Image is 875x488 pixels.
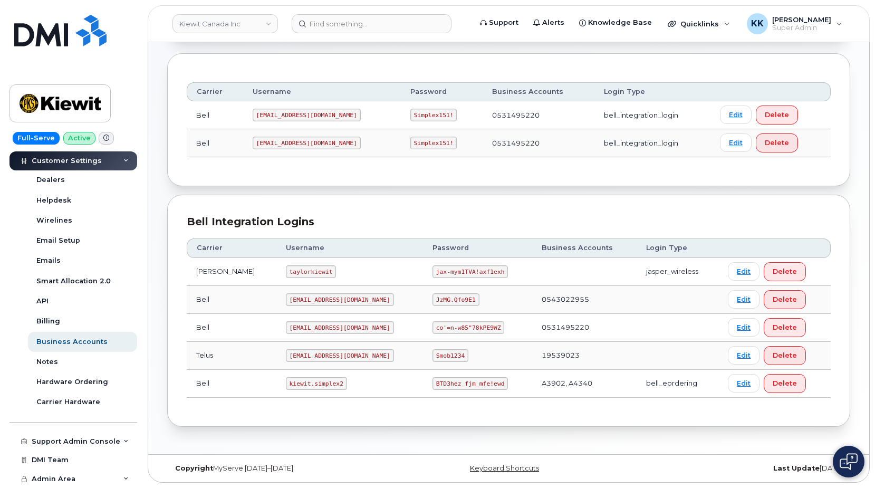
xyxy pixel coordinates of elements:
[728,346,759,365] a: Edit
[489,17,518,28] span: Support
[286,293,394,306] code: [EMAIL_ADDRESS][DOMAIN_NAME]
[292,14,451,33] input: Find something...
[483,101,594,129] td: 0531495220
[764,374,806,393] button: Delete
[660,13,737,34] div: Quicklinks
[765,110,789,120] span: Delete
[588,17,652,28] span: Knowledge Base
[167,464,395,473] div: MyServe [DATE]–[DATE]
[532,342,636,370] td: 19539023
[526,12,572,33] a: Alerts
[432,377,508,390] code: BTD3hez_fjm_mfe!ewd
[720,106,752,124] a: Edit
[764,318,806,337] button: Delete
[172,14,278,33] a: Kiewit Canada Inc
[728,262,759,281] a: Edit
[286,377,347,390] code: kiewit.simplex2
[756,133,798,152] button: Delete
[187,258,276,286] td: [PERSON_NAME]
[432,321,504,334] code: co'=n-w85"78kPE9WZ
[756,106,798,125] button: Delete
[764,262,806,281] button: Delete
[773,322,797,332] span: Delete
[253,109,361,121] code: [EMAIL_ADDRESS][DOMAIN_NAME]
[187,314,276,342] td: Bell
[739,13,850,34] div: Kristin Kammer-Grossman
[772,24,831,32] span: Super Admin
[286,265,336,278] code: taylorkiewit
[187,370,276,398] td: Bell
[532,286,636,314] td: 0543022955
[637,238,719,257] th: Login Type
[470,464,539,472] a: Keyboard Shortcuts
[286,349,394,362] code: [EMAIL_ADDRESS][DOMAIN_NAME]
[253,137,361,149] code: [EMAIL_ADDRESS][DOMAIN_NAME]
[175,464,213,472] strong: Copyright
[773,350,797,360] span: Delete
[401,82,483,101] th: Password
[773,266,797,276] span: Delete
[243,82,401,101] th: Username
[187,342,276,370] td: Telus
[572,12,659,33] a: Knowledge Base
[594,82,710,101] th: Login Type
[840,453,858,470] img: Open chat
[473,12,526,33] a: Support
[773,378,797,388] span: Delete
[187,286,276,314] td: Bell
[187,129,243,157] td: Bell
[773,464,820,472] strong: Last Update
[432,293,479,306] code: JzMG.Qfo9E1
[764,346,806,365] button: Delete
[594,129,710,157] td: bell_integration_login
[483,129,594,157] td: 0531495220
[765,138,789,148] span: Delete
[594,101,710,129] td: bell_integration_login
[637,258,719,286] td: jasper_wireless
[764,290,806,309] button: Delete
[432,349,468,362] code: Smob1234
[532,238,636,257] th: Business Accounts
[532,370,636,398] td: A3902, A4340
[720,133,752,152] a: Edit
[187,214,831,229] div: Bell Integration Logins
[773,294,797,304] span: Delete
[286,321,394,334] code: [EMAIL_ADDRESS][DOMAIN_NAME]
[410,137,457,149] code: Simplex151!
[187,82,243,101] th: Carrier
[637,370,719,398] td: bell_eordering
[532,314,636,342] td: 0531495220
[410,109,457,121] code: Simplex151!
[187,101,243,129] td: Bell
[483,82,594,101] th: Business Accounts
[542,17,564,28] span: Alerts
[728,290,759,309] a: Edit
[432,265,508,278] code: jax-mym1TVA!axf1exh
[680,20,719,28] span: Quicklinks
[772,15,831,24] span: [PERSON_NAME]
[728,318,759,337] a: Edit
[276,238,423,257] th: Username
[187,238,276,257] th: Carrier
[423,238,532,257] th: Password
[728,374,759,393] a: Edit
[751,17,764,30] span: KK
[622,464,850,473] div: [DATE]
